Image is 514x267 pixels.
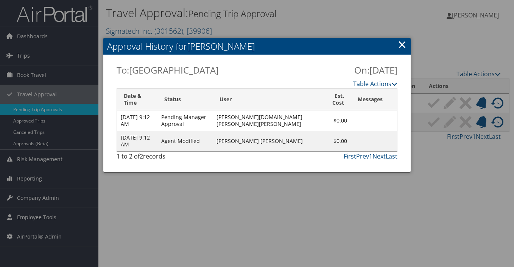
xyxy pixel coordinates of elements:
a: Last [386,152,397,160]
th: Messages: activate to sort column ascending [351,89,397,110]
th: Est. Cost: activate to sort column ascending [320,89,351,110]
a: 1 [369,152,372,160]
div: 1 to 2 of records [117,152,178,165]
a: Next [372,152,386,160]
a: Table Actions [353,80,397,88]
td: Agent Modified [157,131,213,151]
th: Date & Time: activate to sort column ascending [117,89,157,110]
td: [PERSON_NAME] [PERSON_NAME] [213,131,320,151]
a: × [398,37,407,52]
a: Prev [356,152,369,160]
h2: To: [117,64,251,77]
th: User: activate to sort column ascending [213,89,320,110]
h2: On: [263,64,397,77]
th: Status: activate to sort column ascending [157,89,213,110]
td: [PERSON_NAME][DOMAIN_NAME][PERSON_NAME][PERSON_NAME] [213,110,320,131]
td: Pending Manager Approval [157,110,213,131]
td: $0.00 [320,110,351,131]
h2: Approval History for [103,38,411,55]
td: [DATE] 9:12 AM [117,110,157,131]
span: [PERSON_NAME] [187,40,255,52]
a: First [344,152,356,160]
span: 2 [140,152,143,160]
td: $0.00 [320,131,351,151]
span: [DATE] [369,64,397,76]
td: [DATE] 9:12 AM [117,131,157,151]
span: [GEOGRAPHIC_DATA] [129,64,219,76]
